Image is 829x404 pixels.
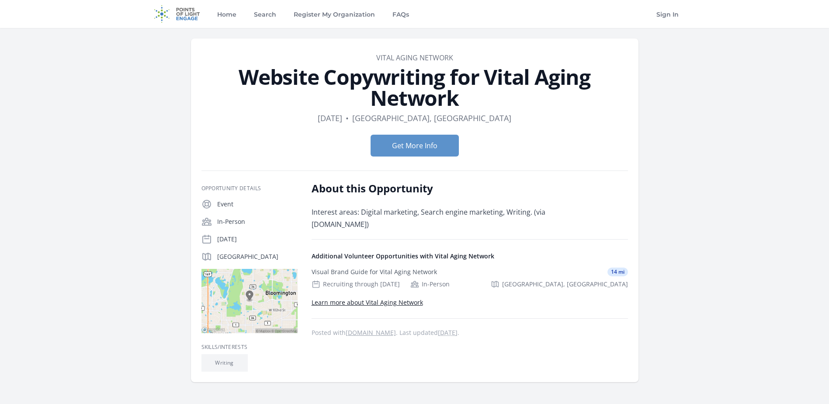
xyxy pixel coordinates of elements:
[346,328,396,337] a: [DOMAIN_NAME]
[201,344,298,351] h3: Skills/Interests
[312,206,567,230] p: Interest areas: Digital marketing, Search engine marketing, Writing. (via [DOMAIN_NAME])
[312,252,628,261] h4: Additional Volunteer Opportunities with Vital Aging Network
[312,181,567,195] h2: About this Opportunity
[410,280,450,289] div: In-Person
[312,280,400,289] div: Recruiting through [DATE]
[346,112,349,124] div: •
[201,269,298,333] img: Map
[201,185,298,192] h3: Opportunity Details
[607,268,628,276] span: 14 mi
[318,112,342,124] dd: [DATE]
[308,261,631,296] a: Visual Brand Guide for Vital Aging Network 14 mi Recruiting through [DATE] In-Person [GEOGRAPHIC_...
[201,66,628,108] h1: Website Copywriting for Vital Aging Network
[217,252,298,261] p: [GEOGRAPHIC_DATA]
[201,354,248,372] li: Writing
[376,53,453,63] a: Vital Aging Network
[352,112,511,124] dd: [GEOGRAPHIC_DATA], [GEOGRAPHIC_DATA]
[217,217,298,226] p: In-Person
[312,329,628,336] p: Posted with . Last updated .
[502,280,628,289] span: [GEOGRAPHIC_DATA], [GEOGRAPHIC_DATA]
[312,298,423,306] a: Learn more about Vital Aging Network
[371,135,459,157] button: Get More Info
[438,328,458,337] abbr: Mon, Sep 30, 2024 4:22 AM
[312,268,437,276] div: Visual Brand Guide for Vital Aging Network
[217,200,298,209] p: Event
[217,235,298,244] p: [DATE]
